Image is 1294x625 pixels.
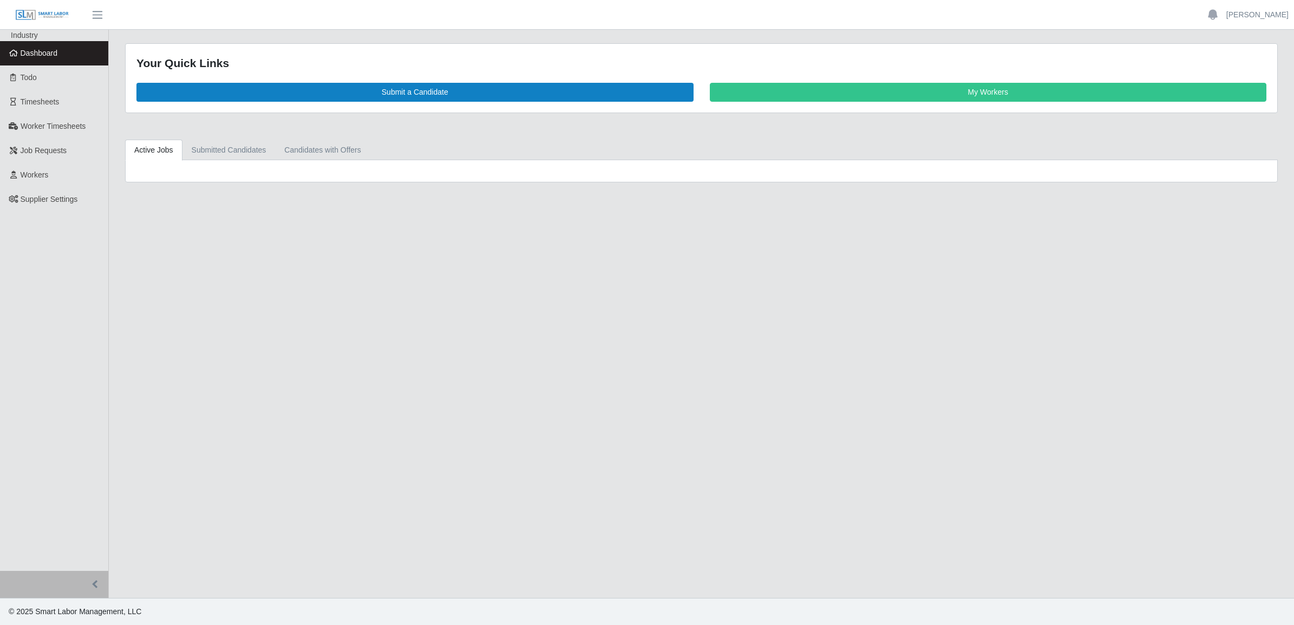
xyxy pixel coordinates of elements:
[182,140,276,161] a: Submitted Candidates
[1226,9,1289,21] a: [PERSON_NAME]
[21,170,49,179] span: Workers
[21,146,67,155] span: Job Requests
[15,9,69,21] img: SLM Logo
[21,73,37,82] span: Todo
[710,83,1267,102] a: My Workers
[21,122,86,130] span: Worker Timesheets
[125,140,182,161] a: Active Jobs
[21,97,60,106] span: Timesheets
[136,55,1266,72] div: Your Quick Links
[136,83,694,102] a: Submit a Candidate
[11,31,38,40] span: Industry
[21,195,78,203] span: Supplier Settings
[9,607,141,616] span: © 2025 Smart Labor Management, LLC
[21,49,58,57] span: Dashboard
[275,140,370,161] a: Candidates with Offers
